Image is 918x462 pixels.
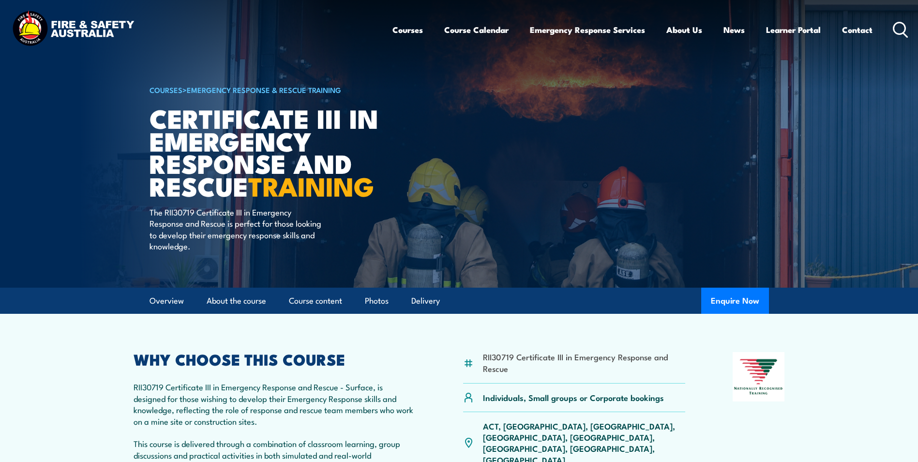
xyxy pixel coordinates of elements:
a: Courses [392,17,423,43]
h2: WHY CHOOSE THIS COURSE [134,352,416,366]
img: Nationally Recognised Training logo. [733,352,785,401]
a: Emergency Response & Rescue Training [187,84,341,95]
a: Learner Portal [766,17,821,43]
a: News [723,17,745,43]
li: RII30719 Certificate III in Emergency Response and Rescue [483,351,686,374]
p: Individuals, Small groups or Corporate bookings [483,392,664,403]
a: Course Calendar [444,17,509,43]
a: Course content [289,288,342,314]
p: The RII30719 Certificate III in Emergency Response and Rescue is perfect for those looking to dev... [150,206,326,252]
button: Enquire Now [701,288,769,314]
a: About Us [666,17,702,43]
a: Overview [150,288,184,314]
a: Emergency Response Services [530,17,645,43]
h6: > [150,84,389,95]
a: Contact [842,17,873,43]
a: About the course [207,288,266,314]
h1: Certificate III in Emergency Response and Rescue [150,107,389,197]
a: Photos [365,288,389,314]
a: Delivery [411,288,440,314]
strong: TRAINING [248,165,374,205]
a: COURSES [150,84,182,95]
